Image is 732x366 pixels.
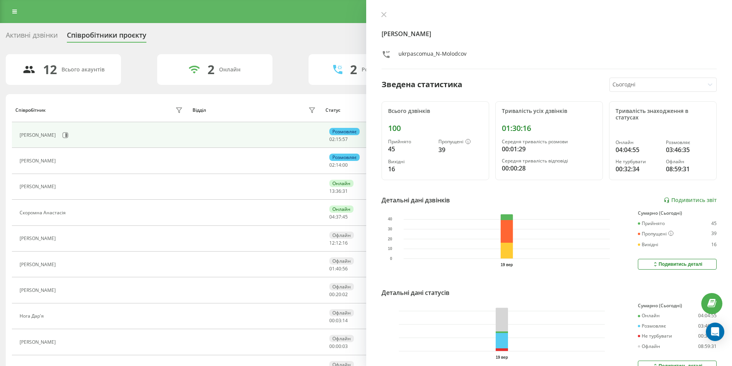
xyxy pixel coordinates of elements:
[438,139,483,145] div: Пропущені
[20,288,58,293] div: [PERSON_NAME]
[219,66,241,73] div: Онлайн
[329,162,348,168] div: : :
[329,214,335,220] span: 04
[329,137,348,142] div: : :
[698,313,717,318] div: 04:04:55
[336,162,341,168] span: 14
[342,291,348,298] span: 02
[382,195,450,205] div: Детальні дані дзвінків
[388,159,432,164] div: Вихідні
[329,266,348,272] div: : :
[502,139,596,144] div: Середня тривалість розмови
[329,180,354,187] div: Онлайн
[67,31,146,43] div: Співробітники проєкту
[15,108,46,113] div: Співробітник
[638,221,665,226] div: Прийнято
[207,62,214,77] div: 2
[329,240,335,246] span: 12
[638,242,658,247] div: Вихідні
[20,340,58,345] div: [PERSON_NAME]
[388,164,432,174] div: 16
[666,140,710,145] div: Розмовляє
[502,144,596,154] div: 00:01:29
[666,159,710,164] div: Офлайн
[342,317,348,324] span: 14
[336,265,341,272] span: 40
[638,259,717,270] button: Подивитись деталі
[20,132,58,138] div: [PERSON_NAME]
[616,164,660,174] div: 00:32:34
[342,162,348,168] span: 00
[388,144,432,154] div: 45
[711,242,717,247] div: 16
[388,247,392,251] text: 10
[329,309,354,316] div: Офлайн
[390,257,392,261] text: 0
[336,188,341,194] span: 36
[502,158,596,164] div: Середня тривалість відповіді
[382,79,462,90] div: Зведена статистика
[616,108,710,121] div: Тривалість знаходження в статусах
[638,231,674,237] div: Пропущені
[616,159,660,164] div: Не турбувати
[616,140,660,145] div: Онлайн
[329,283,354,290] div: Офлайн
[20,313,46,319] div: Нога Дар'я
[342,136,348,142] span: 57
[329,335,354,342] div: Офлайн
[6,31,58,43] div: Активні дзвінки
[342,188,348,194] span: 31
[501,263,513,267] text: 19 вер
[638,313,660,318] div: Онлайн
[20,262,58,267] div: [PERSON_NAME]
[666,145,710,154] div: 03:46:35
[336,343,341,349] span: 00
[329,257,354,265] div: Офлайн
[329,214,348,220] div: : :
[20,184,58,189] div: [PERSON_NAME]
[329,136,335,142] span: 02
[664,197,717,204] a: Подивитись звіт
[698,333,717,339] div: 00:32:34
[20,210,68,215] div: Скоромна Анастасія
[438,145,483,154] div: 39
[325,108,340,113] div: Статус
[329,344,348,349] div: : :
[329,162,335,168] span: 02
[638,303,717,308] div: Сумарно (Сьогодні)
[666,164,710,174] div: 08:59:31
[329,343,335,349] span: 00
[652,261,702,267] div: Подивитись деталі
[388,237,392,241] text: 20
[388,217,392,222] text: 40
[342,265,348,272] span: 56
[342,343,348,349] span: 03
[329,291,335,298] span: 00
[388,108,483,114] div: Всього дзвінків
[638,323,666,329] div: Розмовляє
[336,214,341,220] span: 37
[502,164,596,173] div: 00:00:28
[398,50,466,61] div: ukrpascomua_N-Molodcov
[388,124,483,133] div: 100
[193,108,206,113] div: Відділ
[362,66,399,73] div: Розмовляють
[502,108,596,114] div: Тривалість усіх дзвінків
[706,323,724,341] div: Open Intercom Messenger
[43,62,57,77] div: 12
[329,205,354,213] div: Онлайн
[61,66,105,73] div: Всього акаунтів
[711,221,717,226] div: 45
[329,292,348,297] div: : :
[329,128,360,135] div: Розмовляє
[329,188,335,194] span: 13
[711,231,717,237] div: 39
[20,236,58,241] div: [PERSON_NAME]
[336,240,341,246] span: 12
[388,227,392,231] text: 30
[638,210,717,216] div: Сумарно (Сьогодні)
[342,240,348,246] span: 16
[382,29,717,38] h4: [PERSON_NAME]
[329,318,348,323] div: : :
[698,323,717,329] div: 03:46:35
